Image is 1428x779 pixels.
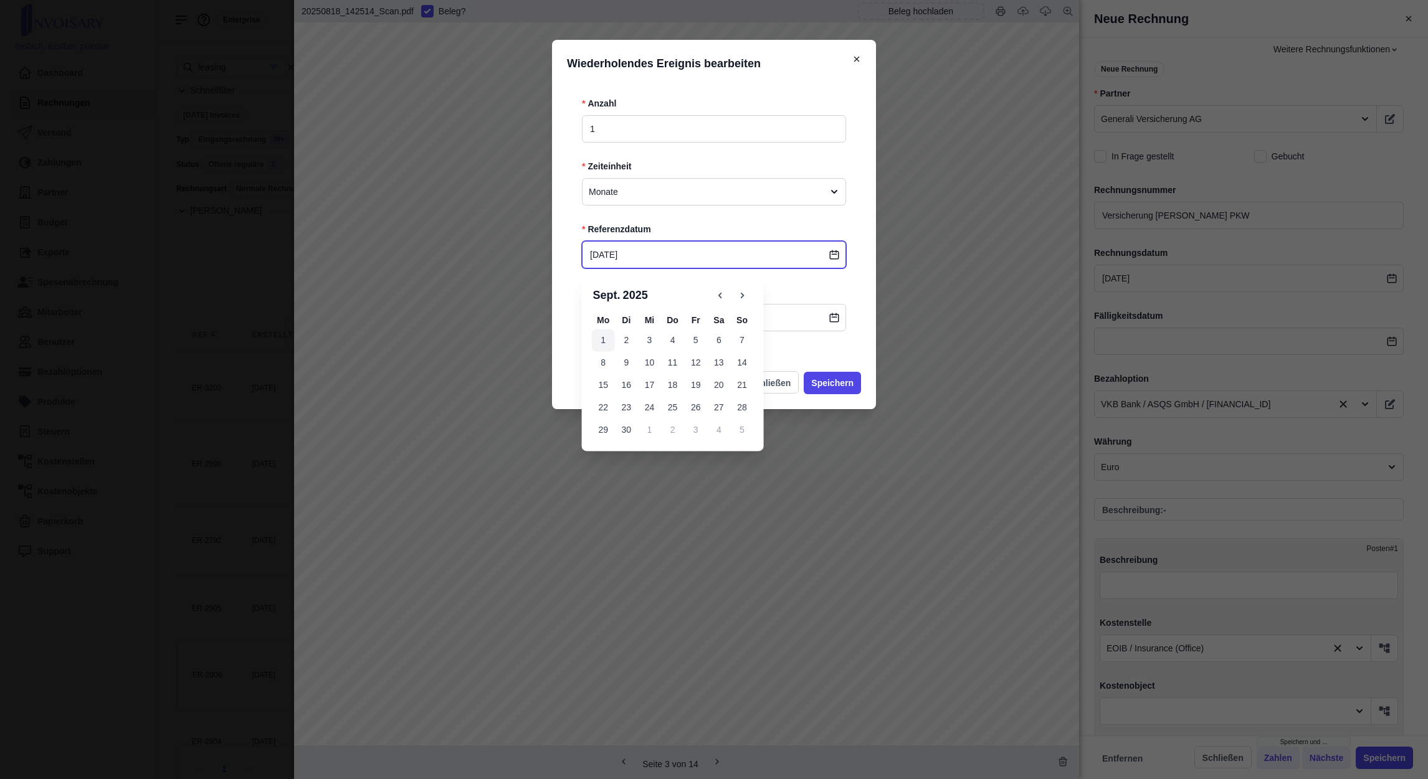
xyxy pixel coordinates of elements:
button: 2025 [623,286,648,304]
button: 9 [615,351,638,374]
button: 4 [707,418,730,441]
span: Di [622,315,631,325]
span: Mo [597,315,609,325]
button: Schließen [741,371,799,394]
label: Anzahl [582,97,846,110]
button: 16 [615,374,638,396]
button: 23 [615,396,638,418]
button: 3 [684,418,707,441]
button: 4 [661,329,684,351]
span: So [736,315,748,325]
button: 5 [730,418,753,441]
span: Sa [713,315,724,325]
span: Do [667,315,678,325]
button: 27 [707,396,730,418]
button: 10 [638,351,661,374]
button: 30 [615,418,638,441]
button: 1 [592,329,615,351]
button: 11 [661,351,684,374]
button: Sept. [593,286,621,304]
span: Fr [692,315,700,325]
button: 28 [730,396,753,418]
button: 22 [592,396,615,418]
span: Mi [645,315,655,325]
button: 5 [684,329,707,351]
button: 12 [684,351,707,374]
button: 7 [730,329,753,351]
button: 17 [638,374,661,396]
button: 24 [638,396,661,418]
h5: Wiederholendes Ereignis bearbeiten [567,55,861,72]
button: 25 [661,396,684,418]
button: 20 [707,374,730,396]
label: Zeiteinheit [582,160,846,173]
label: Referenzdatum [582,223,846,236]
button: 3 [638,329,661,351]
button: 19 [684,374,707,396]
button: 15 [592,374,615,396]
button: 18 [661,374,684,396]
button: 1 [638,418,661,441]
button: 6 [707,329,730,351]
button: 21 [730,374,753,396]
button: Speichern [804,372,861,394]
button: 29 [592,418,615,441]
button: 26 [684,396,707,418]
button: 8 [592,351,615,374]
button: 14 [730,351,753,374]
button: 2 [615,329,638,351]
button: 13 [707,351,730,374]
button: 2 [661,418,684,441]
